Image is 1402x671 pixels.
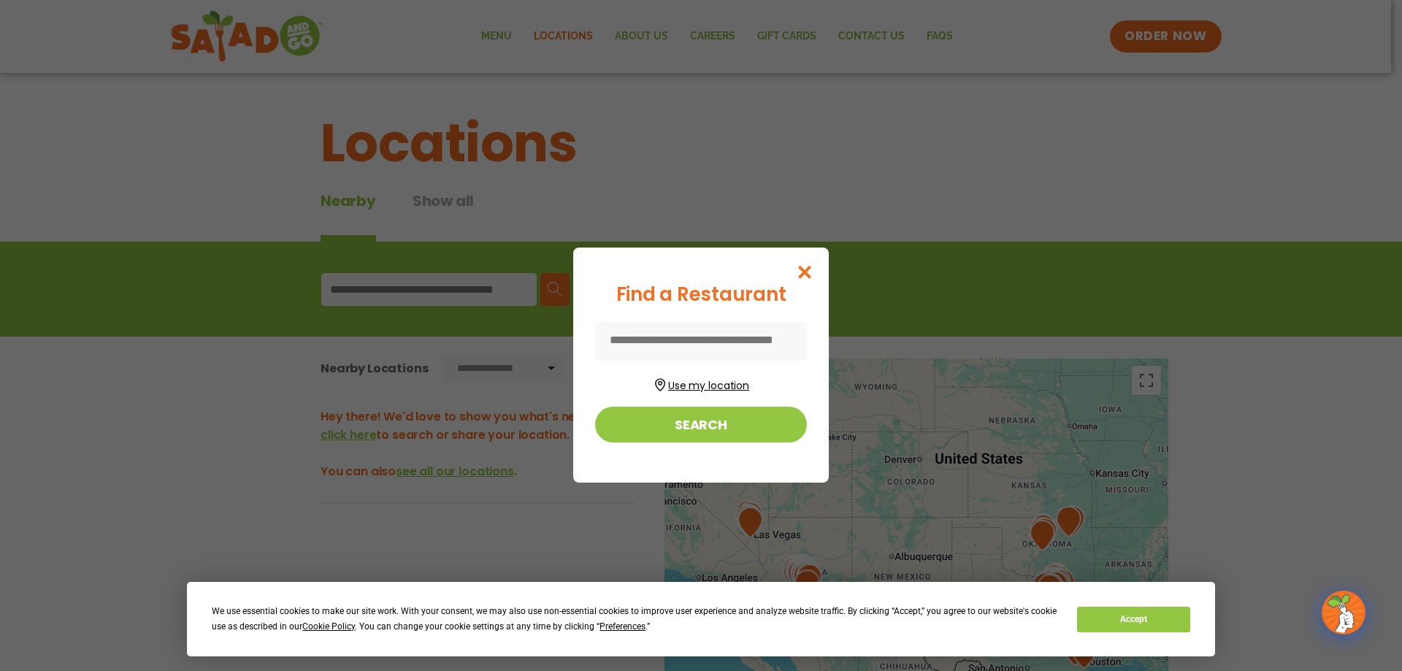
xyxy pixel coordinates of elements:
span: Cookie Policy [302,621,355,632]
span: Preferences [600,621,646,632]
button: Use my location [595,374,807,394]
div: We use essential cookies to make our site work. With your consent, we may also use non-essential ... [212,604,1060,634]
div: Find a Restaurant [595,280,807,309]
img: wpChatIcon [1323,592,1364,633]
div: Cookie Consent Prompt [187,582,1215,656]
button: Accept [1077,607,1190,632]
button: Close modal [781,248,829,296]
button: Search [595,407,807,442]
